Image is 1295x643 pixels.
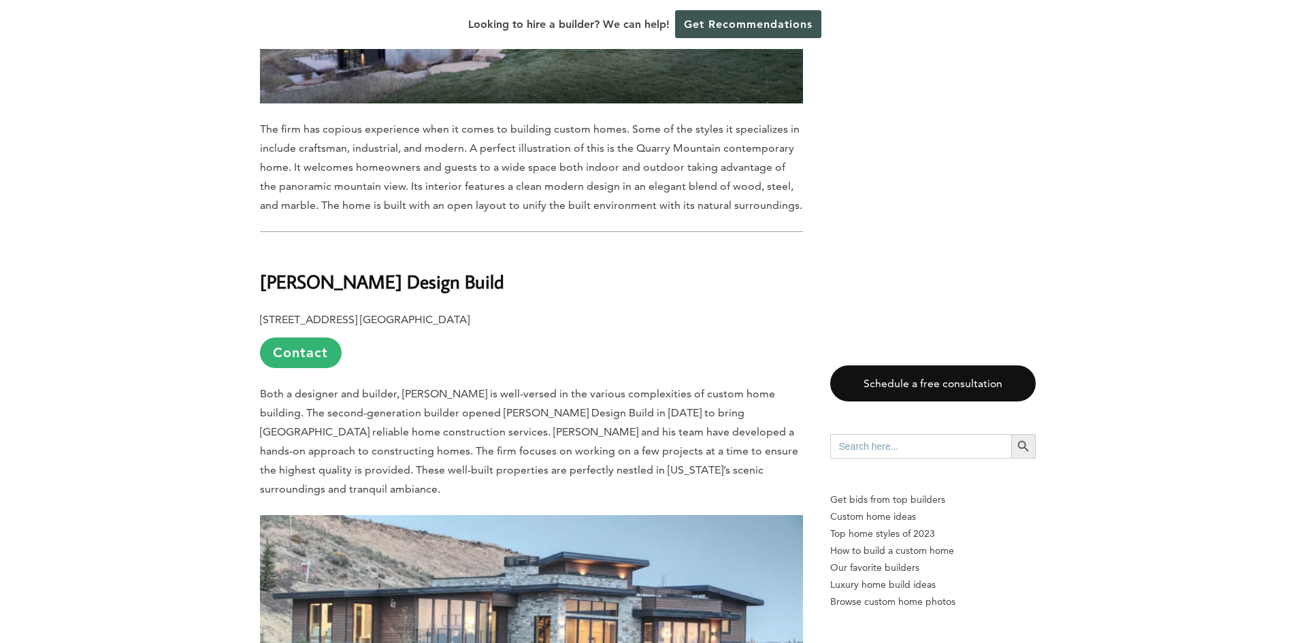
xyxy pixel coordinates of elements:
a: Browse custom home photos [830,593,1036,610]
b: [PERSON_NAME] Design Build [260,269,504,293]
a: Custom home ideas [830,508,1036,525]
a: Top home styles of 2023 [830,525,1036,542]
a: Contact [260,337,342,368]
a: Our favorite builders [830,559,1036,576]
input: Search here... [830,434,1011,459]
svg: Search [1016,439,1031,454]
span: Both a designer and builder, [PERSON_NAME] is well-versed in the various complexities of custom h... [260,387,798,495]
span: The firm has copious experience when it comes to building custom homes. Some of the styles it spe... [260,122,802,212]
b: [STREET_ADDRESS] [GEOGRAPHIC_DATA] [260,313,470,326]
iframe: Drift Widget Chat Controller [1034,545,1279,627]
a: Get Recommendations [675,10,821,38]
p: Get bids from top builders [830,491,1036,508]
a: Luxury home build ideas [830,576,1036,593]
a: How to build a custom home [830,542,1036,559]
a: Schedule a free consultation [830,365,1036,401]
